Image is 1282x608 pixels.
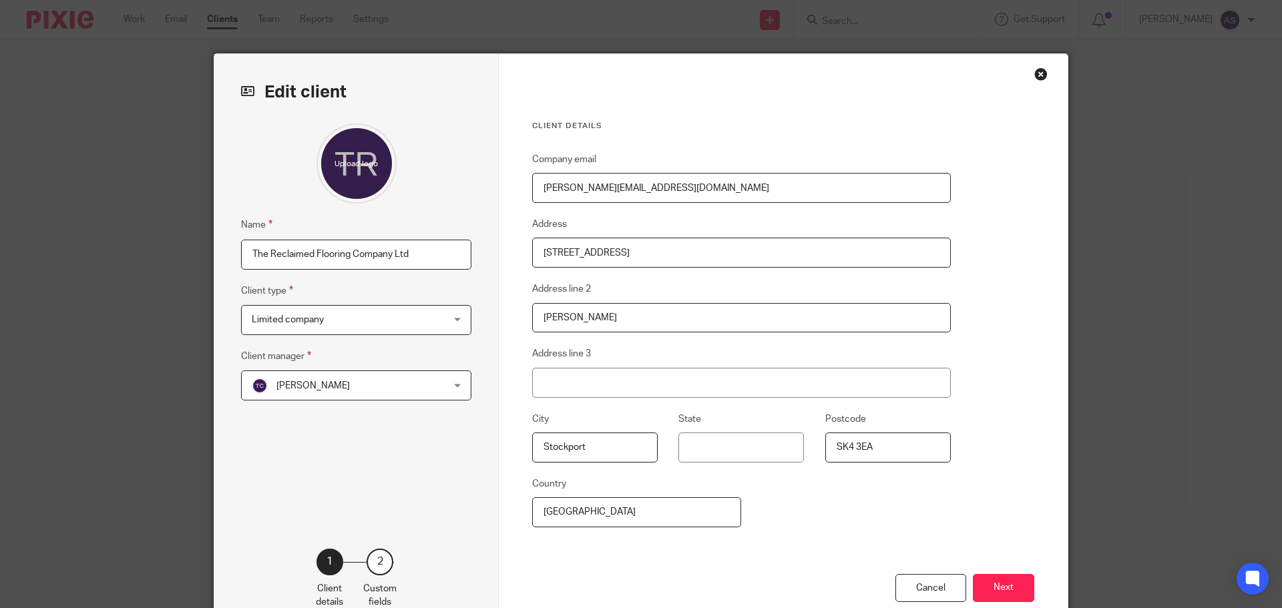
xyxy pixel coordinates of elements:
div: Cancel [895,574,966,603]
h2: Edit client [241,81,471,103]
div: 2 [367,549,393,575]
label: State [678,412,701,426]
label: Address line 3 [532,347,591,360]
div: Close this dialog window [1034,67,1048,81]
label: Client manager [241,348,311,364]
span: Limited company [252,315,324,324]
span: [PERSON_NAME] [276,381,350,390]
label: Address [532,218,567,231]
label: Client type [241,283,293,298]
label: Address line 2 [532,282,591,296]
button: Next [973,574,1034,603]
label: Company email [532,153,596,166]
img: svg%3E [252,378,268,394]
label: Name [241,217,272,232]
label: City [532,412,549,426]
label: Postcode [825,412,866,426]
label: Country [532,477,566,491]
h3: Client details [532,121,951,131]
div: 1 [316,549,343,575]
